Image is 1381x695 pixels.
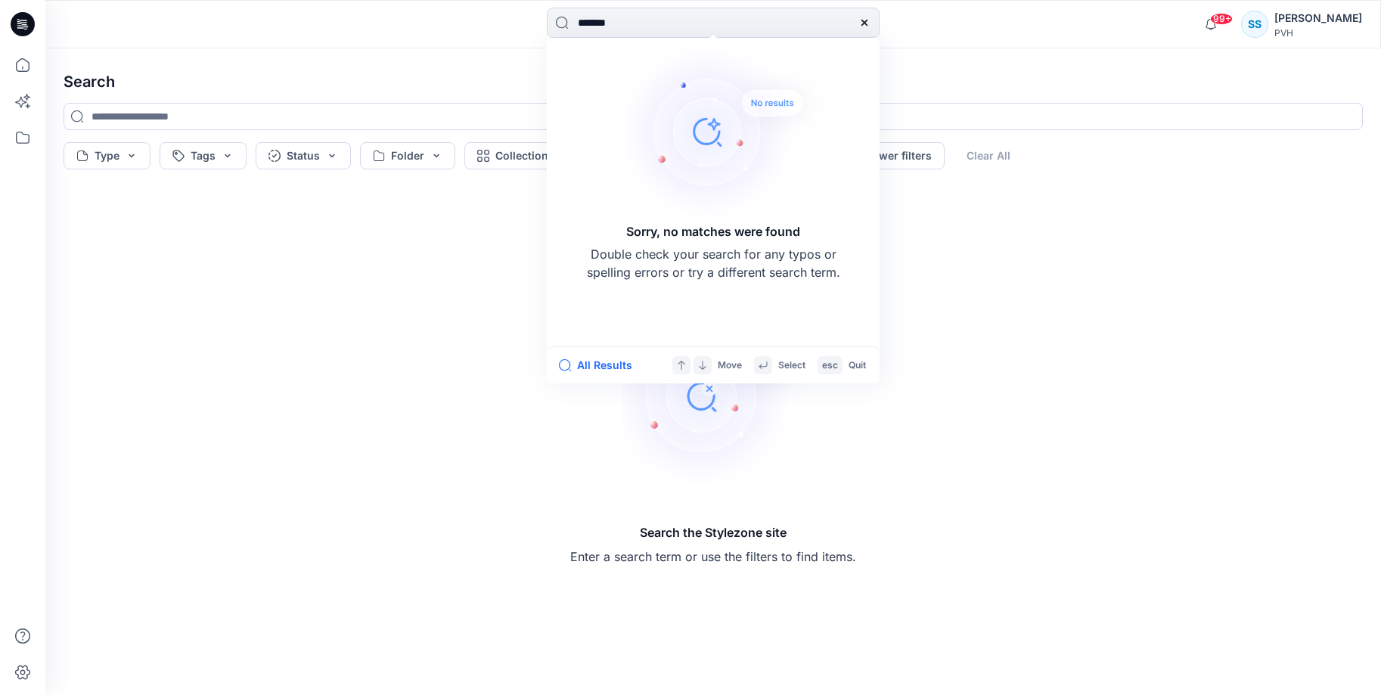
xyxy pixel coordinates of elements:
[619,41,831,222] img: Sorry, no matches were found
[585,245,842,281] p: Double check your search for any typos or spelling errors or try a different search term.
[559,356,642,374] button: All Results
[1210,13,1233,25] span: 99+
[1274,9,1362,27] div: [PERSON_NAME]
[464,142,579,169] button: Collection
[626,222,800,240] h5: Sorry, no matches were found
[1274,27,1362,39] div: PVH
[622,306,804,487] img: Search the Stylezone site
[360,142,455,169] button: Folder
[1241,11,1268,38] div: SS
[51,61,1375,103] h4: Search
[718,358,742,374] p: Move
[849,358,866,374] p: Quit
[822,358,838,374] p: esc
[256,142,351,169] button: Status
[64,142,151,169] button: Type
[570,548,856,566] p: Enter a search term or use the filters to find items.
[836,142,945,169] button: Fewer filters
[570,523,856,541] h5: Search the Stylezone site
[778,358,805,374] p: Select
[160,142,247,169] button: Tags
